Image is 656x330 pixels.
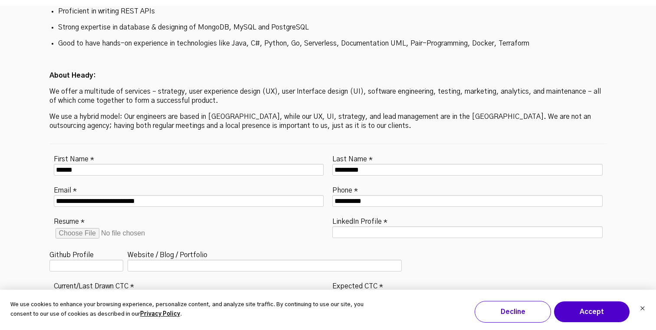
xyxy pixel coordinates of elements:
label: First Name * [54,153,94,164]
label: Email * [54,184,77,195]
p: Strong expertise in database & designing of MongoDB, MySQL and PostgreSQL [58,23,598,32]
label: Resume * [54,215,85,226]
label: Current/Last Drawn CTC * [54,280,134,291]
label: Phone * [332,184,358,195]
label: Expected CTC * [332,280,383,291]
label: Website / Blog / Portfolio [128,248,207,260]
button: Accept [554,301,630,323]
a: Privacy Policy [140,310,180,320]
p: We use cookies to enhance your browsing experience, personalize content, and analyze site traffic... [10,300,383,320]
button: Dismiss cookie banner [640,305,645,314]
strong: About Heady: [49,72,96,79]
p: We use a hybrid model: Our engineers are based in [GEOGRAPHIC_DATA], while our UX, UI, strategy, ... [49,112,607,131]
p: Good to have hands-on experience in technologies like Java, C#, Python, Go, Serverless, Documenta... [58,39,598,48]
label: Last Name * [332,153,373,164]
label: LinkedIn Profile * [332,215,387,226]
label: Github Profile [49,248,94,260]
button: Decline [475,301,551,323]
p: Proficient in writing REST APIs [58,7,598,16]
p: We offer a multitude of services – strategy, user experience design (UX), user Interface design (... [49,87,607,105]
